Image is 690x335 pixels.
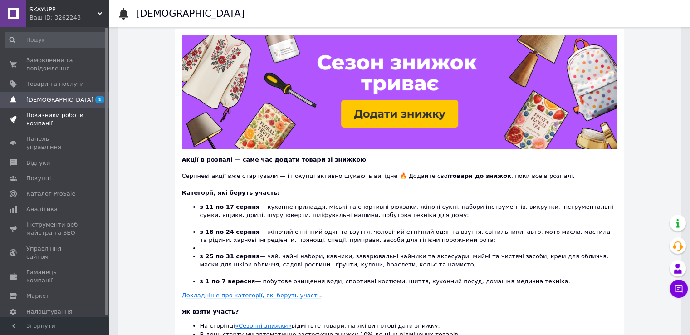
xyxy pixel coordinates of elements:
[26,190,75,198] span: Каталог ProSale
[200,203,260,210] b: з 11 по 17 серпня
[200,253,260,260] b: з 25 по 31 серпня
[26,80,84,88] span: Товари та послуги
[235,322,291,329] a: «Сезонні знижки»
[26,159,50,167] span: Відгуки
[26,245,84,261] span: Управління сайтом
[26,268,84,285] span: Гаманець компанії
[26,174,51,182] span: Покупці
[200,228,260,235] b: з 18 по 24 серпня
[182,156,366,163] b: Акції в розпалі — саме час додати товари зі знижкою
[136,8,245,19] h1: [DEMOGRAPHIC_DATA]
[182,189,280,196] b: Категорії, які беруть участь:
[26,308,73,316] span: Налаштування
[200,228,617,244] li: — жіночий етнічний одяг та взуття, чоловічий етнічний одяг та взуття, світильники, авто, мото мас...
[449,172,511,179] b: товари до знижок
[26,221,84,237] span: Інструменти веб-майстра та SEO
[200,252,617,277] li: — чай, чайні набори, кавники, заварювальні чайники та аксесуари, мийні та чистячі засоби, крем дл...
[95,96,104,103] span: 1
[182,292,323,299] a: Докладніше про категорії, які беруть участь.
[26,56,84,73] span: Замовлення та повідомлення
[26,205,58,213] span: Аналітика
[5,32,107,48] input: Пошук
[200,277,617,286] li: — побутове очищення води, спортивні костюми, шиття, кухонний посуд, домашня медична техніка.
[26,292,49,300] span: Маркет
[182,164,617,180] div: Серпневі акції вже стартували — і покупці активно шукають вигідне 🔥 Додайте свої , поки все в роз...
[182,308,239,315] b: Як взяти участь?
[670,280,688,298] button: Чат з покупцем
[200,278,255,285] b: з 1 по 7 вересня
[29,14,109,22] div: Ваш ID: 3262243
[29,5,98,14] span: SKAYUPP
[182,292,321,299] u: Докладніше про категорії, які беруть участь
[26,135,84,151] span: Панель управління
[26,96,93,104] span: [DEMOGRAPHIC_DATA]
[200,203,617,228] li: — кухонне приладдя, міські та спортивні рюкзаки, жіночі сукні, набори інструментів, викрутки, інс...
[200,322,617,330] li: На сторінці відмітьте товари, на які ви готові дати знижку.
[26,111,84,128] span: Показники роботи компанії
